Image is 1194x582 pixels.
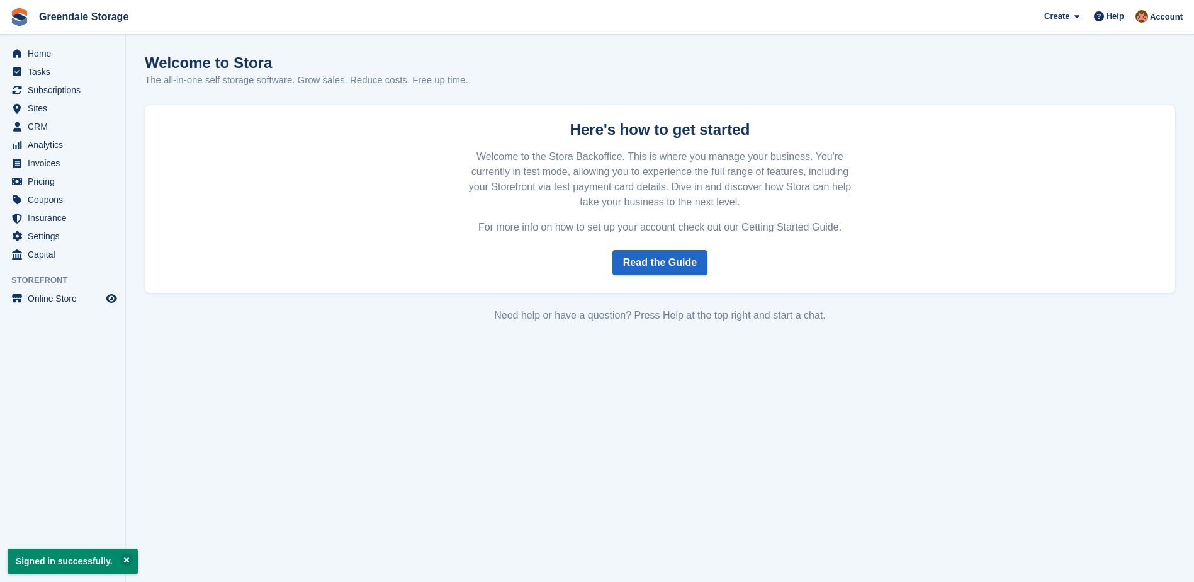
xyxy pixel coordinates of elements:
[6,191,119,208] a: menu
[104,291,119,306] a: Preview store
[461,149,859,210] p: Welcome to the Stora Backoffice. This is where you manage your business. You're currently in test...
[6,154,119,172] a: menu
[28,63,103,81] span: Tasks
[6,100,119,117] a: menu
[6,209,119,227] a: menu
[145,73,468,88] p: The all-in-one self storage software. Grow sales. Reduce costs. Free up time.
[28,173,103,190] span: Pricing
[11,274,125,287] span: Storefront
[28,45,103,62] span: Home
[6,118,119,135] a: menu
[28,227,103,245] span: Settings
[1044,10,1069,23] span: Create
[28,154,103,172] span: Invoices
[28,209,103,227] span: Insurance
[28,191,103,208] span: Coupons
[6,63,119,81] a: menu
[28,136,103,154] span: Analytics
[1150,11,1183,23] span: Account
[28,81,103,99] span: Subscriptions
[28,118,103,135] span: CRM
[145,54,468,71] h1: Welcome to Stora
[34,6,133,27] a: Greendale Storage
[6,246,119,263] a: menu
[6,136,119,154] a: menu
[6,45,119,62] a: menu
[145,308,1175,323] div: Need help or have a question? Press Help at the top right and start a chat.
[6,173,119,190] a: menu
[461,220,859,235] p: For more info on how to set up your account check out our Getting Started Guide.
[1135,10,1148,23] img: Justin Swingler
[28,290,103,307] span: Online Store
[570,121,750,138] strong: Here's how to get started
[6,81,119,99] a: menu
[28,100,103,117] span: Sites
[6,290,119,307] a: menu
[10,8,29,26] img: stora-icon-8386f47178a22dfd0bd8f6a31ec36ba5ce8667c1dd55bd0f319d3a0aa187defe.svg
[8,549,138,574] p: Signed in successfully.
[1107,10,1124,23] span: Help
[6,227,119,245] a: menu
[612,250,707,275] a: Read the Guide
[28,246,103,263] span: Capital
